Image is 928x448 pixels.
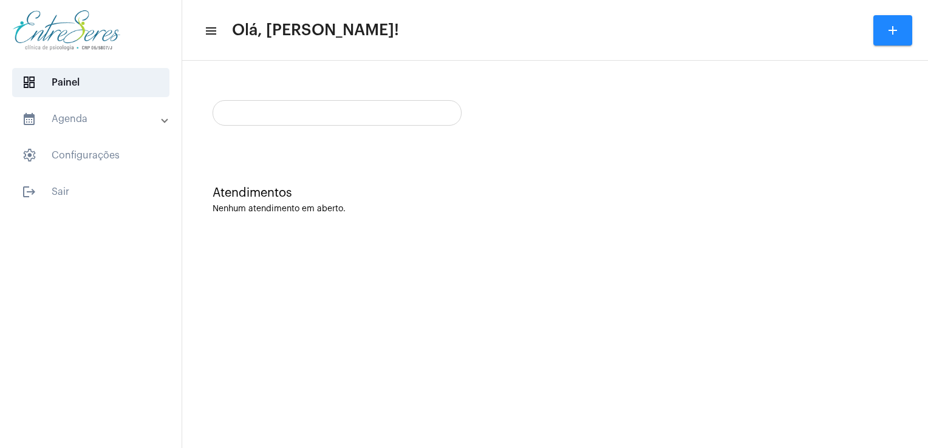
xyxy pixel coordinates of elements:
[213,186,898,200] div: Atendimentos
[22,75,36,90] span: sidenav icon
[7,104,182,134] mat-expansion-panel-header: sidenav iconAgenda
[10,6,123,55] img: aa27006a-a7e4-c883-abf8-315c10fe6841.png
[204,24,216,38] mat-icon: sidenav icon
[12,68,169,97] span: Painel
[22,112,162,126] mat-panel-title: Agenda
[22,148,36,163] span: sidenav icon
[12,141,169,170] span: Configurações
[22,185,36,199] mat-icon: sidenav icon
[213,205,898,214] div: Nenhum atendimento em aberto.
[232,21,399,40] span: Olá, [PERSON_NAME]!
[885,23,900,38] mat-icon: add
[22,112,36,126] mat-icon: sidenav icon
[12,177,169,206] span: Sair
